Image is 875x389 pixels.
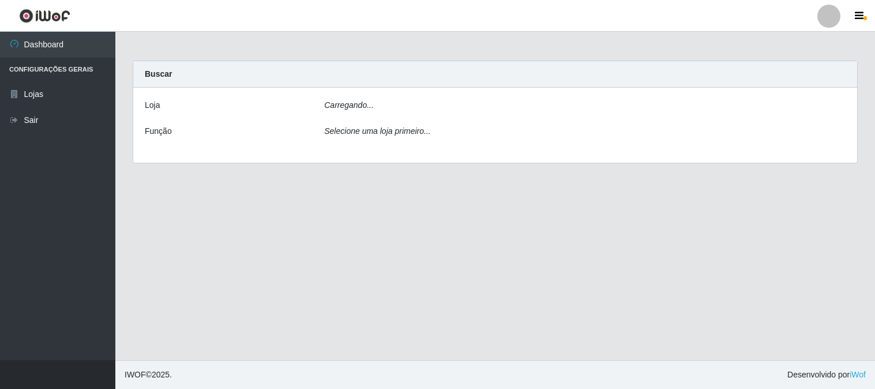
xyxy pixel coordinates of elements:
[125,369,172,381] span: © 2025 .
[19,9,70,23] img: CoreUI Logo
[787,369,866,381] span: Desenvolvido por
[145,125,172,137] label: Função
[145,69,172,78] strong: Buscar
[145,99,160,111] label: Loja
[324,100,374,110] i: Carregando...
[850,370,866,379] a: iWof
[125,370,146,379] span: IWOF
[324,126,430,136] i: Selecione uma loja primeiro...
